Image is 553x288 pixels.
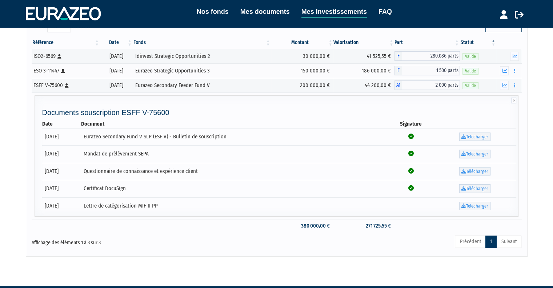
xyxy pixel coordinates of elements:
[33,82,98,89] div: ESFF V-75600
[378,7,392,17] a: FAQ
[42,120,81,128] th: Date
[103,67,130,75] div: [DATE]
[42,197,81,215] td: [DATE]
[271,36,333,49] th: Montant: activer pour trier la colonne par ordre croissant
[462,68,478,75] span: Valide
[394,80,402,90] span: A1
[133,36,271,49] th: Fonds: activer pour trier la colonne par ordre croissant
[402,66,460,75] span: 1 500 parts
[394,51,460,61] div: F - Idinvest Strategic Opportunities 2
[333,220,394,232] td: 271 725,55 €
[271,49,333,63] td: 30 000,00 €
[81,145,388,163] td: Mandat de prélèvement SEPA
[394,66,402,75] span: F
[333,78,394,92] td: 44 200,00 €
[42,145,81,163] td: [DATE]
[240,7,290,17] a: Mes documents
[65,83,69,88] i: [Français] Personne physique
[333,49,394,63] td: 41 525,55 €
[394,36,460,49] th: Part: activer pour trier la colonne par ordre croissant
[61,69,65,73] i: [Français] Personne physique
[496,236,521,248] a: Suivant
[81,128,388,146] td: Eurazeo Secondary Fund V SLP (ESF V) - Bulletin de souscription
[459,184,490,193] a: Télécharger
[81,197,388,215] td: Lettre de catégorisation MIF II PP
[81,163,388,180] td: Questionnaire de connaissance et expérience client
[81,120,388,128] th: Document
[33,52,98,60] div: ISO2-6569
[103,82,130,89] div: [DATE]
[462,53,478,60] span: Valide
[57,54,61,59] i: [Français] Personne physique
[42,128,81,146] td: [DATE]
[42,180,81,197] td: [DATE]
[402,51,460,61] span: 280,086 parts
[459,150,490,158] a: Télécharger
[33,67,98,75] div: ESO 3-11447
[333,63,394,78] td: 186 000,00 €
[388,120,433,128] th: Signature
[333,36,394,49] th: Valorisation: activer pour trier la colonne par ordre croissant
[197,7,229,17] a: Nos fonds
[459,133,490,141] a: Télécharger
[459,167,490,176] a: Télécharger
[32,36,100,49] th: Référence : activer pour trier la colonne par ordre croissant
[402,80,460,90] span: 2 000 parts
[301,7,367,18] a: Mes investissements
[394,51,402,61] span: F
[271,63,333,78] td: 150 000,00 €
[271,220,333,232] td: 380 000,00 €
[135,67,269,75] div: Eurazeo Strategic Opportunities 3
[135,52,269,60] div: Idinvest Strategic Opportunities 2
[42,163,81,180] td: [DATE]
[135,82,269,89] div: Eurazeo Secondary Feeder Fund V
[271,78,333,92] td: 200 000,00 €
[100,36,133,49] th: Date: activer pour trier la colonne par ordre croissant
[81,180,388,197] td: Certificat DocuSign
[394,66,460,75] div: F - Eurazeo Strategic Opportunities 3
[460,36,496,49] th: Statut : activer pour trier la colonne par ordre d&eacute;croissant
[394,80,460,90] div: A1 - Eurazeo Secondary Feeder Fund V
[462,82,478,89] span: Valide
[485,236,497,248] a: 1
[26,7,101,20] img: 1732889491-logotype_eurazeo_blanc_rvb.png
[103,52,130,60] div: [DATE]
[459,202,490,210] a: Télécharger
[455,236,486,248] a: Précédent
[42,109,517,117] h4: Documents souscription ESFF V-75600
[32,235,229,246] div: Affichage des éléments 1 à 3 sur 3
